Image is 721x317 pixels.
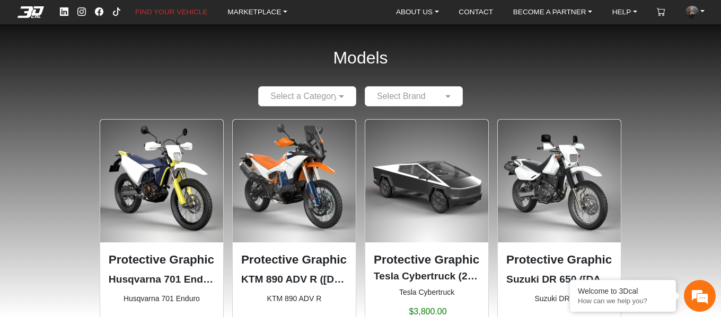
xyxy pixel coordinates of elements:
[100,120,223,242] img: 701 Enduronull2016-2024
[109,293,215,304] small: Husqvarna 701 Enduro
[506,251,612,269] p: Protective Graphic Kit
[109,251,215,269] p: Protective Graphic Kit
[365,120,488,242] img: Cybertrucknull2024
[109,272,215,287] p: Husqvarna 701 Enduro (2016-2024)
[374,269,480,284] p: Tesla Cybertruck (2024)
[233,120,356,242] img: 890 ADV R null2023-2025
[578,297,668,305] p: How can we help you?
[454,5,497,19] a: CONTACT
[578,287,668,295] div: Welcome to 3Dcal
[374,251,480,269] p: Protective Graphic Kit
[241,272,347,287] p: KTM 890 ADV R (2023-2025)
[131,5,212,19] a: FIND YOUR VEHICLE
[392,5,443,19] a: ABOUT US
[241,293,347,304] small: KTM 890 ADV R
[509,5,596,19] a: BECOME A PARTNER
[374,287,480,298] small: Tesla Cybertruck
[498,120,621,242] img: DR 6501996-2024
[506,293,612,304] small: Suzuki DR 650
[223,5,292,19] a: MARKETPLACE
[241,251,347,269] p: Protective Graphic Kit
[506,272,612,287] p: Suzuki DR 650 (1996-2024)
[608,5,641,19] a: HELP
[333,34,388,82] h2: Models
